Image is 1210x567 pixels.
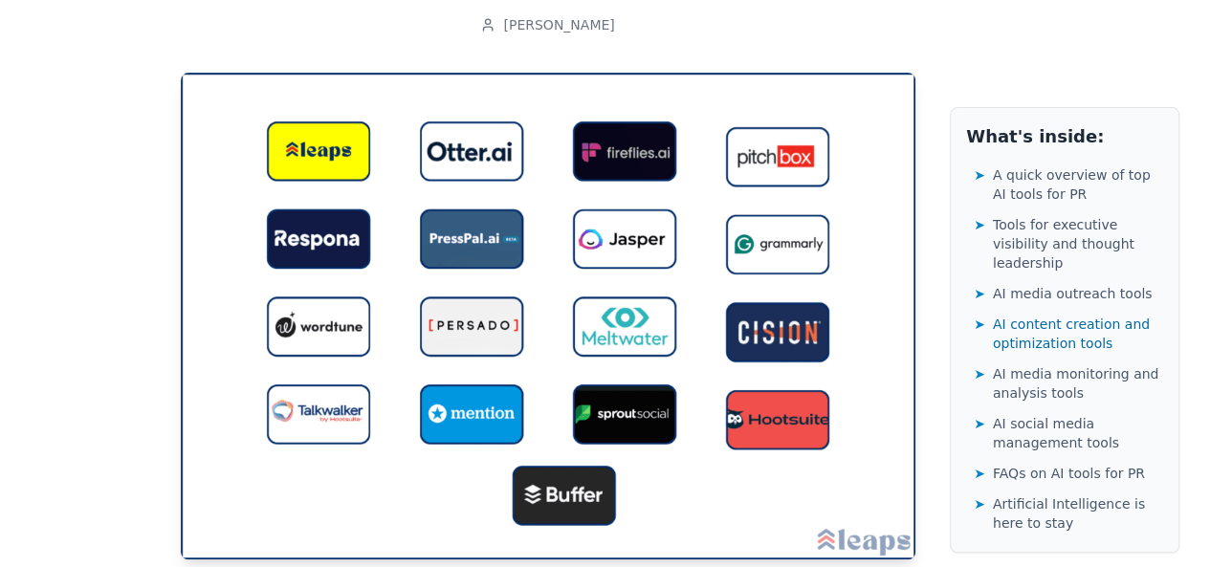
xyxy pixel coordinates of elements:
[974,284,985,303] span: ➤
[993,414,1163,452] span: AI social media management tools
[974,215,985,234] span: ➤
[966,123,1163,150] h2: What's inside:
[480,15,614,34] a: [PERSON_NAME]
[993,494,1163,533] span: Artificial Intelligence is here to stay
[974,211,1163,276] a: ➤Tools for executive visibility and thought leadership
[974,410,1163,456] a: ➤AI social media management tools
[993,364,1163,403] span: AI media monitoring and analysis tools
[974,464,985,483] span: ➤
[993,215,1163,273] span: Tools for executive visibility and thought leadership
[974,315,985,334] span: ➤
[181,73,915,559] img: AI-tools-for-PR
[974,280,1163,307] a: ➤AI media outreach tools
[974,414,985,433] span: ➤
[503,15,614,34] span: [PERSON_NAME]
[993,165,1163,204] span: A quick overview of top AI tools for PR
[974,162,1163,207] a: ➤A quick overview of top AI tools for PR
[974,460,1163,487] a: ➤FAQs on AI tools for PR
[974,491,1163,536] a: ➤Artificial Intelligence is here to stay
[974,360,1163,406] a: ➤AI media monitoring and analysis tools
[974,494,985,513] span: ➤
[993,284,1153,303] span: AI media outreach tools
[974,165,985,185] span: ➤
[993,464,1145,483] span: FAQs on AI tools for PR
[993,315,1163,353] span: AI content creation and optimization tools
[974,311,1163,357] a: ➤AI content creation and optimization tools
[974,364,985,383] span: ➤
